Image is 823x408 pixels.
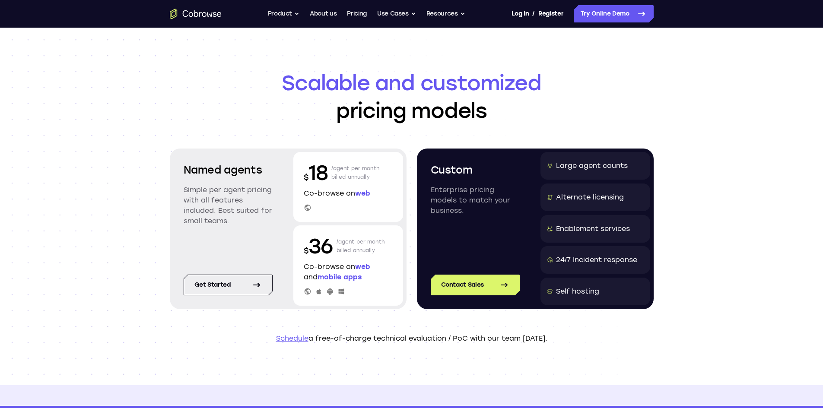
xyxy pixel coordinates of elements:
h2: Named agents [184,162,273,178]
div: Large agent counts [556,161,628,171]
p: /agent per month billed annually [337,232,385,260]
span: $ [304,246,309,256]
p: Co-browse on [304,188,393,199]
button: Resources [426,5,465,22]
span: web [355,189,370,197]
p: 36 [304,232,333,260]
p: Enterprise pricing models to match your business. [431,185,520,216]
span: web [355,263,370,271]
a: About us [310,5,337,22]
p: 18 [304,159,328,187]
p: /agent per month billed annually [331,159,380,187]
span: Scalable and customized [170,69,654,97]
button: Product [268,5,300,22]
a: Get started [184,275,273,295]
a: Register [538,5,563,22]
div: Self hosting [556,286,599,297]
div: Alternate licensing [556,192,624,202]
span: mobile apps [318,273,362,281]
div: Enablement services [556,224,630,234]
h1: pricing models [170,69,654,124]
span: / [532,9,535,19]
a: Try Online Demo [574,5,654,22]
a: Schedule [276,334,308,342]
div: 24/7 Incident response [556,255,637,265]
p: Simple per agent pricing with all features included. Best suited for small teams. [184,185,273,226]
p: Co-browse on and [304,262,393,282]
a: Go to the home page [170,9,222,19]
a: Pricing [347,5,367,22]
h2: Custom [431,162,520,178]
button: Use Cases [377,5,416,22]
a: Log In [512,5,529,22]
p: a free-of-charge technical evaluation / PoC with our team [DATE]. [170,333,654,344]
span: $ [304,173,309,182]
a: Contact Sales [431,275,520,295]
